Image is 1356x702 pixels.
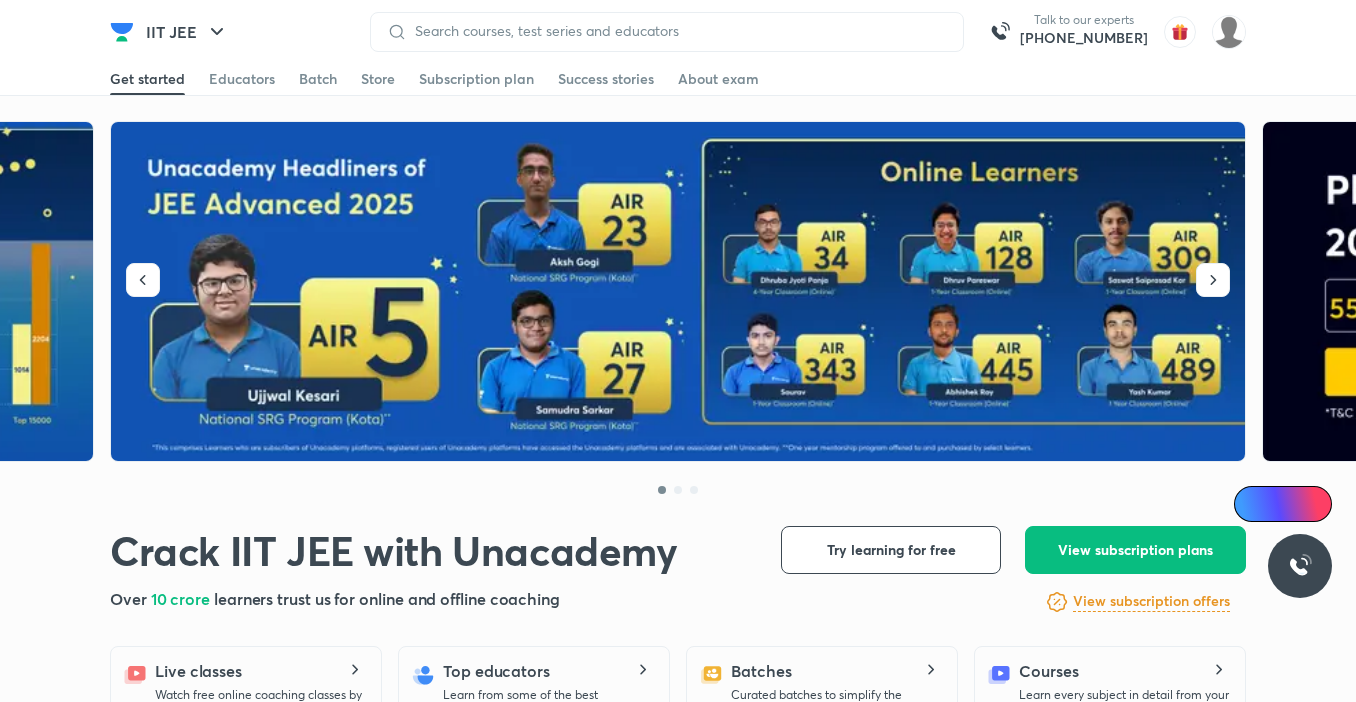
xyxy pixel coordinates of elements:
a: Ai Doubts [1234,486,1332,522]
div: Educators [209,69,275,89]
a: Batch [299,63,337,95]
div: Get started [110,69,185,89]
input: Search courses, test series and educators [407,23,947,39]
h1: Crack IIT JEE with Unacademy [110,526,678,575]
img: avatar [1164,16,1196,48]
span: learners trust us for online and offline coaching [214,588,560,609]
a: About exam [678,63,759,95]
img: kanish kumar [1212,15,1246,49]
a: [PHONE_NUMBER] [1020,28,1148,48]
img: call-us [980,12,1020,52]
h5: Top educators [443,659,550,683]
div: Subscription plan [419,69,534,89]
span: 10 crore [151,588,214,609]
span: View subscription plans [1058,540,1213,560]
img: Icon [1246,496,1262,512]
div: Success stories [558,69,654,89]
div: Store [361,69,395,89]
a: Educators [209,63,275,95]
div: About exam [678,69,759,89]
a: View subscription offers [1073,590,1230,614]
a: Store [361,63,395,95]
a: Success stories [558,63,654,95]
p: Talk to our experts [1020,12,1148,28]
a: Get started [110,63,185,95]
button: View subscription plans [1025,526,1246,574]
h5: Courses [1019,659,1078,683]
h5: Batches [731,659,791,683]
a: Subscription plan [419,63,534,95]
div: Batch [299,69,337,89]
button: IIT JEE [134,12,241,52]
img: Company Logo [110,20,134,44]
h5: Live classes [155,659,242,683]
h6: View subscription offers [1073,591,1230,612]
span: Try learning for free [827,540,956,560]
button: Try learning for free [781,526,1001,574]
img: ttu [1288,554,1312,578]
span: Ai Doubts [1267,496,1320,512]
span: Over [110,588,151,609]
